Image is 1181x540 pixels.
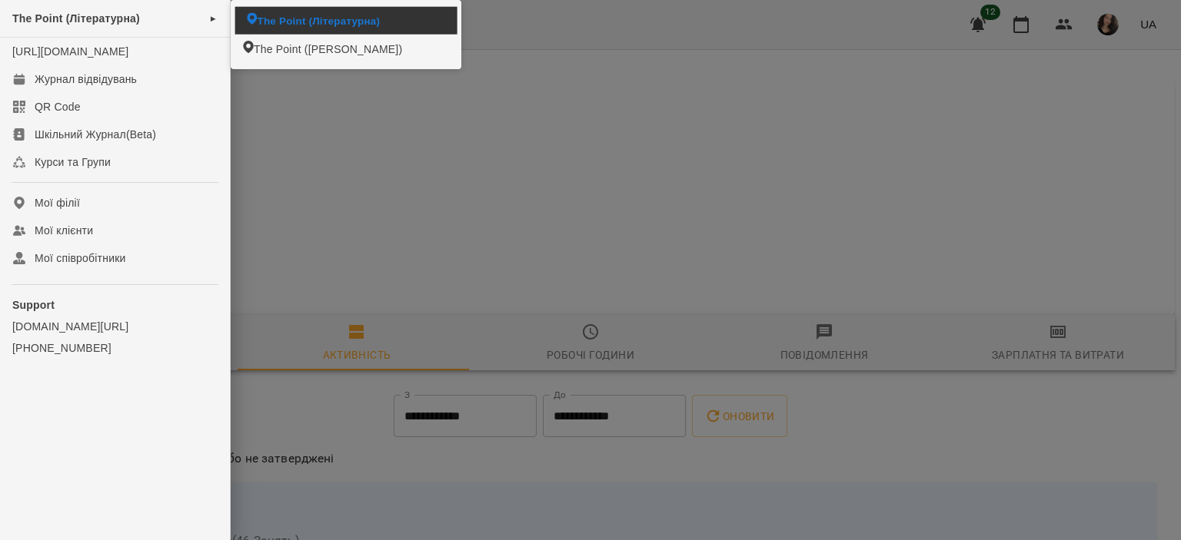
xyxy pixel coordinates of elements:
[35,127,156,142] div: Шкільний Журнал(Beta)
[35,154,111,170] div: Курси та Групи
[12,45,128,58] a: [URL][DOMAIN_NAME]
[35,71,137,87] div: Журнал відвідувань
[35,99,81,114] div: QR Code
[35,223,93,238] div: Мої клієнти
[12,297,218,313] p: Support
[257,13,380,28] span: The Point (Літературна)
[35,195,80,210] div: Мої філії
[12,340,218,356] a: [PHONE_NUMBER]
[209,12,218,25] span: ►
[254,41,402,57] span: The Point ([PERSON_NAME])
[35,250,126,266] div: Мої співробітники
[12,12,140,25] span: The Point (Літературна)
[12,319,218,334] a: [DOMAIN_NAME][URL]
